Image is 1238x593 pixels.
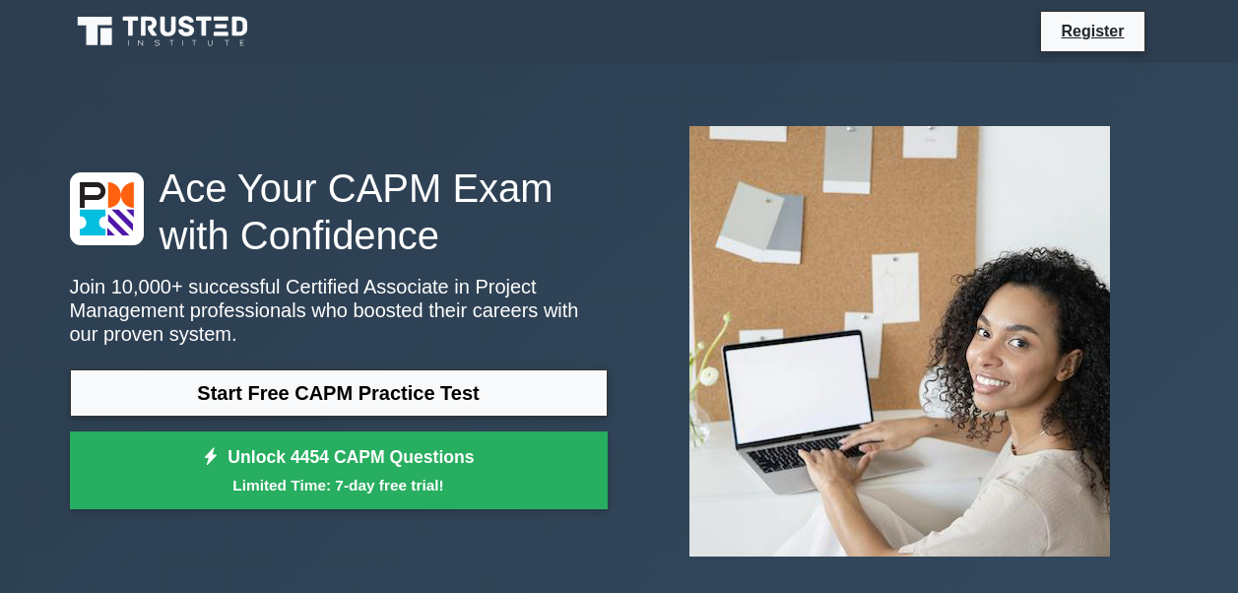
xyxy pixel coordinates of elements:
[1049,19,1136,43] a: Register
[95,474,583,496] small: Limited Time: 7-day free trial!
[70,369,608,417] a: Start Free CAPM Practice Test
[70,275,608,346] p: Join 10,000+ successful Certified Associate in Project Management professionals who boosted their...
[70,431,608,510] a: Unlock 4454 CAPM QuestionsLimited Time: 7-day free trial!
[70,165,608,259] h1: Ace Your CAPM Exam with Confidence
